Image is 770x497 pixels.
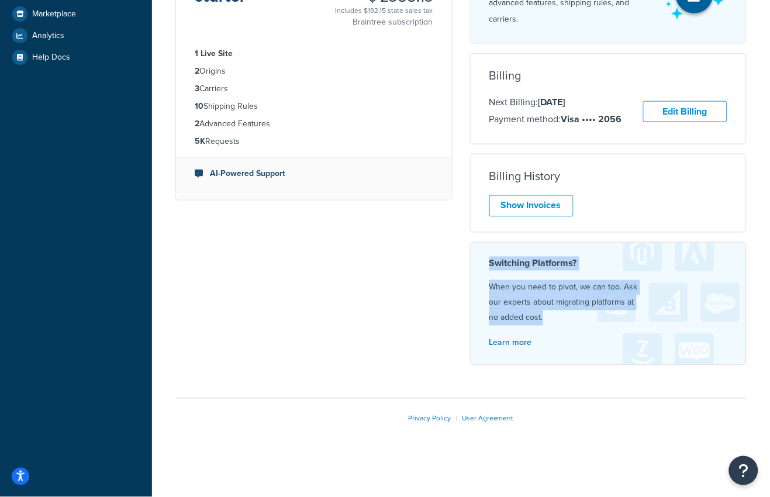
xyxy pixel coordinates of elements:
li: Advanced Features [195,118,433,130]
strong: 3 [195,82,199,95]
a: Help Docs [9,47,143,68]
h3: Billing [489,69,522,82]
strong: Visa •••• 2056 [561,112,622,126]
p: Braintree subscription [336,16,433,28]
li: Origins [195,65,433,78]
strong: 5K [195,135,205,147]
strong: [DATE] [538,95,565,109]
li: Carriers [195,82,433,95]
a: Privacy Policy [408,413,451,424]
strong: 10 [195,100,203,112]
span: | [455,413,457,424]
strong: 2 [195,118,199,130]
span: Marketplace [32,9,76,19]
p: When you need to pivot, we can too. Ask our experts about migrating platforms at no added cost. [489,280,728,326]
a: Edit Billing [643,101,727,123]
a: Analytics [9,25,143,46]
a: User Agreement [462,413,514,424]
li: Shipping Rules [195,100,433,113]
strong: 1 Live Site [195,47,233,60]
p: Payment method: [489,112,622,127]
li: Requests [195,135,433,148]
li: AI-Powered Support [195,167,433,180]
a: Learn more [489,337,532,349]
strong: 2 [195,65,199,77]
p: Next Billing: [489,95,622,110]
span: Analytics [32,31,64,41]
button: Open Resource Center [729,456,758,485]
a: Show Invoices [489,195,574,217]
h4: Switching Platforms? [489,257,728,271]
div: Includes $192.15 state sales tax [336,5,433,16]
a: Marketplace [9,4,143,25]
h3: Billing History [489,170,561,182]
span: Help Docs [32,53,70,63]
